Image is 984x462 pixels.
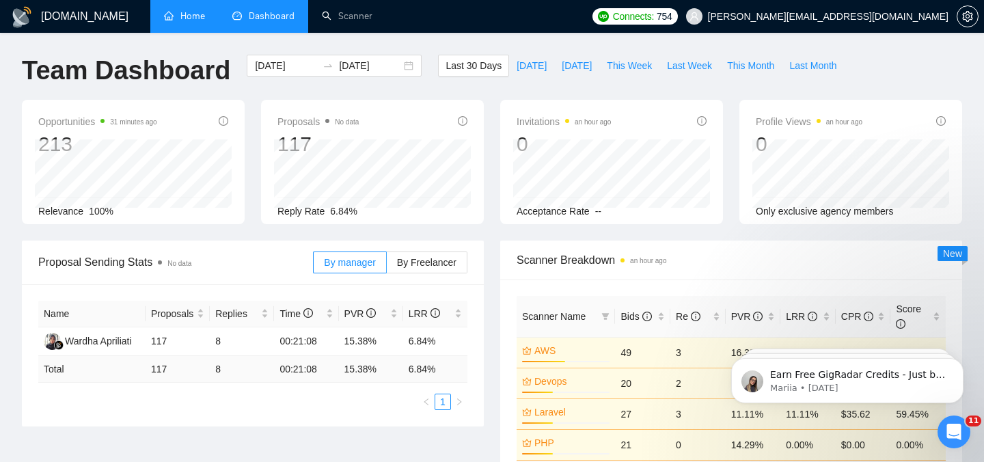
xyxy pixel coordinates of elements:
[335,118,359,126] span: No data
[451,394,467,410] li: Next Page
[727,58,774,73] span: This Month
[957,5,979,27] button: setting
[630,257,666,264] time: an hour ago
[598,11,609,22] img: upwork-logo.png
[726,429,781,460] td: 14.29%
[613,9,654,24] span: Connects:
[599,306,612,327] span: filter
[657,9,672,24] span: 754
[607,58,652,73] span: This Week
[517,113,611,130] span: Invitations
[446,58,502,73] span: Last 30 Days
[615,368,670,398] td: 20
[599,55,659,77] button: This Week
[210,301,274,327] th: Replies
[110,118,156,126] time: 31 minutes ago
[756,131,862,157] div: 0
[642,312,652,321] span: info-circle
[562,58,592,73] span: [DATE]
[277,113,359,130] span: Proposals
[451,394,467,410] button: right
[397,257,456,268] span: By Freelancer
[522,377,532,386] span: crown
[689,12,699,21] span: user
[936,116,946,126] span: info-circle
[720,55,782,77] button: This Month
[274,327,338,356] td: 00:21:08
[896,319,905,329] span: info-circle
[418,394,435,410] button: left
[957,11,978,22] span: setting
[808,312,817,321] span: info-circle
[344,308,377,319] span: PVR
[324,257,375,268] span: By manager
[339,356,403,383] td: 15.38 %
[38,131,157,157] div: 213
[146,327,210,356] td: 117
[522,438,532,448] span: crown
[826,118,862,126] time: an hour ago
[274,356,338,383] td: 00:21:08
[554,55,599,77] button: [DATE]
[38,254,313,271] span: Proposal Sending Stats
[322,10,372,22] a: searchScanner
[146,356,210,383] td: 117
[210,327,274,356] td: 8
[435,394,450,409] a: 1
[403,356,467,383] td: 6.84 %
[249,10,295,22] span: Dashboard
[210,356,274,383] td: 8
[517,206,590,217] span: Acceptance Rate
[780,429,836,460] td: 0.00%
[323,60,333,71] span: swap-right
[676,311,700,322] span: Re
[615,337,670,368] td: 49
[215,306,258,321] span: Replies
[219,116,228,126] span: info-circle
[366,308,376,318] span: info-circle
[22,55,230,87] h1: Team Dashboard
[615,398,670,429] td: 27
[601,312,610,321] span: filter
[455,398,463,406] span: right
[303,308,313,318] span: info-circle
[38,206,83,217] span: Relevance
[615,429,670,460] td: 21
[522,346,532,355] span: crown
[534,435,607,450] a: PHP
[517,58,547,73] span: [DATE]
[517,131,611,157] div: 0
[753,312,763,321] span: info-circle
[38,113,157,130] span: Opportunities
[756,206,894,217] span: Only exclusive agency members
[232,11,242,21] span: dashboard
[339,327,403,356] td: 15.38%
[164,10,205,22] a: homeHome
[938,416,970,448] iframe: Intercom live chat
[522,407,532,417] span: crown
[255,58,317,73] input: Start date
[659,55,720,77] button: Last Week
[277,206,325,217] span: Reply Rate
[966,416,981,426] span: 11
[670,337,726,368] td: 3
[44,335,132,346] a: WAWardha Apriliati
[789,58,836,73] span: Last Month
[756,113,862,130] span: Profile Views
[89,206,113,217] span: 100%
[575,118,611,126] time: an hour ago
[38,356,146,383] td: Total
[670,398,726,429] td: 3
[403,327,467,356] td: 6.84%
[167,260,191,267] span: No data
[670,368,726,398] td: 2
[44,333,61,350] img: WA
[422,398,430,406] span: left
[146,301,210,327] th: Proposals
[786,311,817,322] span: LRR
[711,329,984,425] iframe: Intercom notifications message
[595,206,601,217] span: --
[841,311,873,322] span: CPR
